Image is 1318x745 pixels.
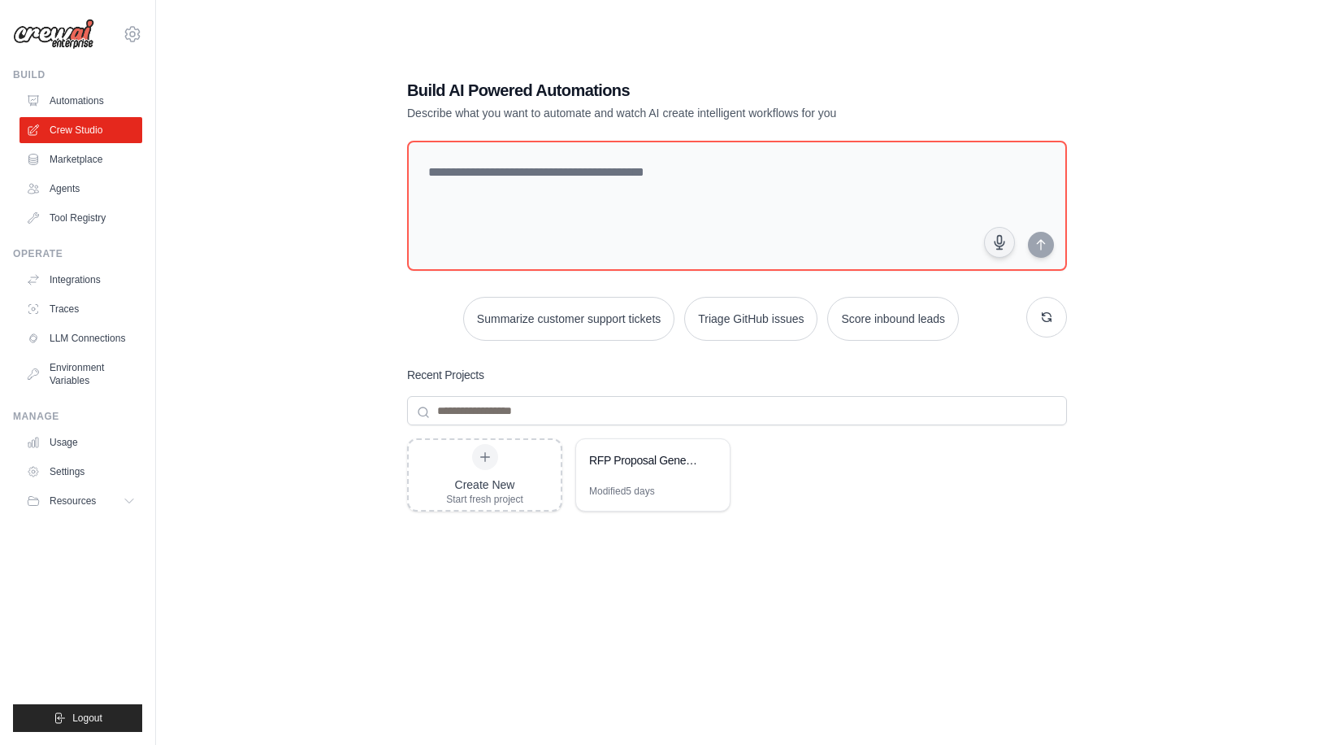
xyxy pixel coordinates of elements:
[13,19,94,50] img: Logo
[13,247,142,260] div: Operate
[407,367,484,383] h3: Recent Projects
[984,227,1015,258] button: Click to speak your automation idea
[50,494,96,508] span: Resources
[589,452,700,468] div: RFP Proposal Generator
[20,296,142,322] a: Traces
[13,704,142,732] button: Logout
[20,205,142,231] a: Tool Registry
[20,355,142,394] a: Environment Variables
[20,146,142,172] a: Marketplace
[446,477,523,493] div: Create New
[446,493,523,506] div: Start fresh project
[407,105,953,121] p: Describe what you want to automate and watch AI create intelligent workflows for you
[20,117,142,143] a: Crew Studio
[20,88,142,114] a: Automations
[827,297,959,341] button: Score inbound leads
[20,176,142,202] a: Agents
[20,459,142,485] a: Settings
[20,488,142,514] button: Resources
[20,267,142,293] a: Integrations
[20,325,142,351] a: LLM Connections
[72,712,102,725] span: Logout
[684,297,817,341] button: Triage GitHub issues
[20,429,142,455] a: Usage
[589,485,655,498] div: Modified 5 days
[407,79,953,102] h1: Build AI Powered Automations
[13,68,142,81] div: Build
[13,410,142,423] div: Manage
[463,297,674,341] button: Summarize customer support tickets
[1026,297,1067,338] button: Get new suggestions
